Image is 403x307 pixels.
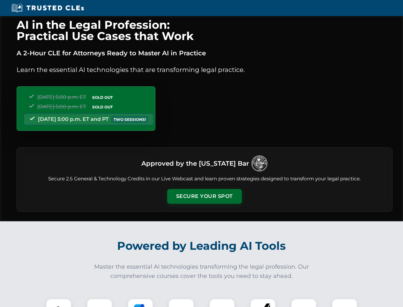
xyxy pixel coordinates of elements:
h2: Powered by Leading AI Tools [25,235,378,257]
span: SOLD OUT [90,104,115,110]
p: Learn the essential AI technologies that are transforming legal practice. [17,65,392,75]
span: SOLD OUT [90,94,115,101]
span: [DATE] 5:00 p.m. ET [37,94,86,100]
p: Master the essential AI technologies transforming the legal profession. Our comprehensive courses... [90,262,313,281]
span: [DATE] 5:00 p.m. ET [37,104,86,110]
p: Secure 2.5 General & Technology Credits in our Live Webcast and learn proven strategies designed ... [25,175,384,183]
h3: Approved by the [US_STATE] Bar [141,158,249,169]
button: Secure Your Spot [167,189,242,204]
img: Trusted CLEs [10,3,86,13]
p: A 2-Hour CLE for Attorneys Ready to Master AI in Practice [17,48,392,58]
h1: AI in the Legal Profession: Practical Use Cases that Work [17,19,392,42]
img: Logo [251,155,267,171]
